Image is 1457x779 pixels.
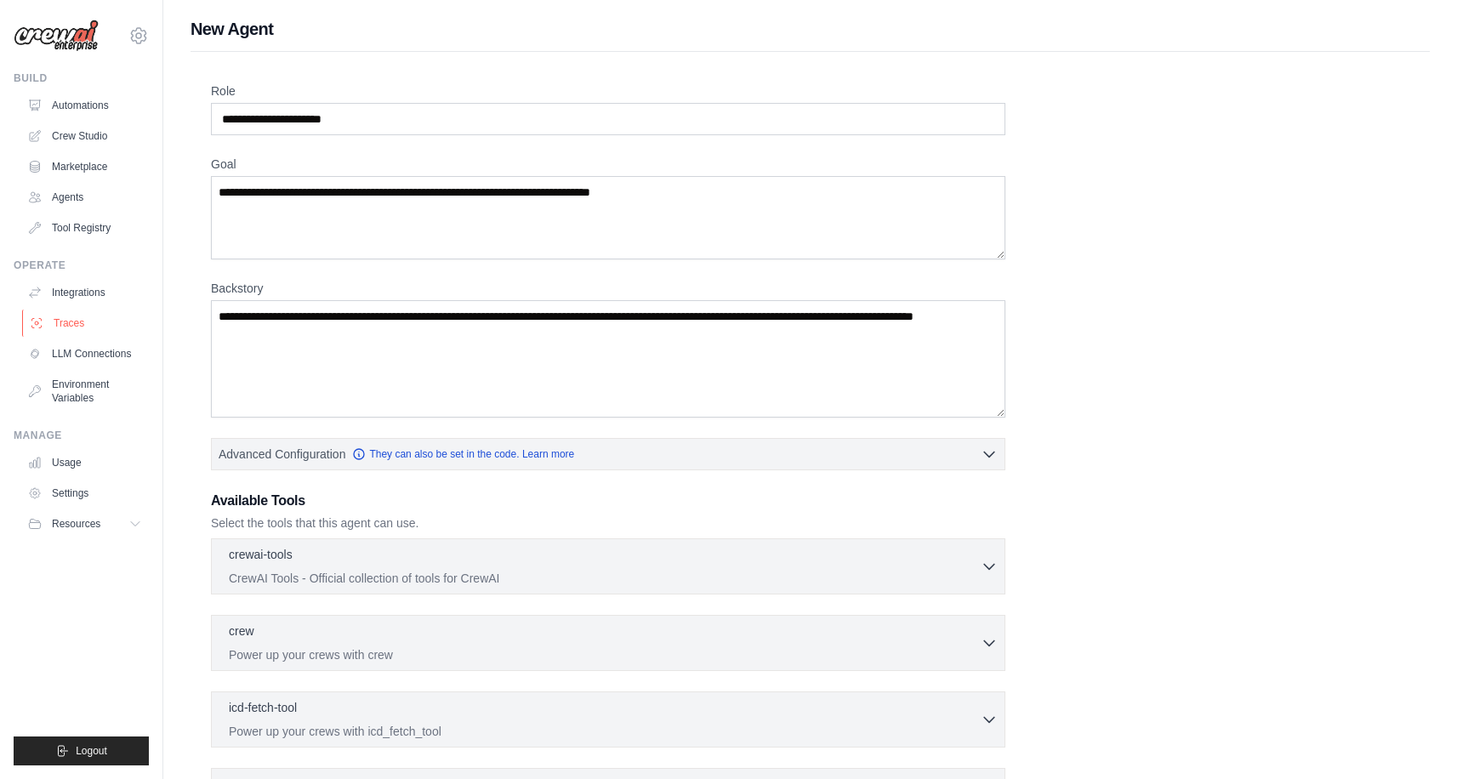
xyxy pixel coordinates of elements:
[352,447,574,461] a: They can also be set in the code. Learn more
[14,736,149,765] button: Logout
[20,153,149,180] a: Marketplace
[229,646,981,663] p: Power up your crews with crew
[211,280,1005,297] label: Backstory
[20,279,149,306] a: Integrations
[219,699,998,740] button: icd-fetch-tool Power up your crews with icd_fetch_tool
[191,17,1430,41] h1: New Agent
[219,623,998,663] button: crew Power up your crews with crew
[52,517,100,531] span: Resources
[22,310,151,337] a: Traces
[211,491,1005,511] h3: Available Tools
[219,446,345,463] span: Advanced Configuration
[20,92,149,119] a: Automations
[229,723,981,740] p: Power up your crews with icd_fetch_tool
[20,480,149,507] a: Settings
[211,515,1005,532] p: Select the tools that this agent can use.
[229,546,293,563] p: crewai-tools
[20,340,149,367] a: LLM Connections
[229,570,981,587] p: CrewAI Tools - Official collection of tools for CrewAI
[20,510,149,537] button: Resources
[219,546,998,587] button: crewai-tools CrewAI Tools - Official collection of tools for CrewAI
[14,259,149,272] div: Operate
[14,429,149,442] div: Manage
[211,82,1005,100] label: Role
[14,71,149,85] div: Build
[20,184,149,211] a: Agents
[20,122,149,150] a: Crew Studio
[20,214,149,242] a: Tool Registry
[20,449,149,476] a: Usage
[14,20,99,52] img: Logo
[229,623,254,640] p: crew
[212,439,1005,469] button: Advanced Configuration They can also be set in the code. Learn more
[76,744,107,758] span: Logout
[211,156,1005,173] label: Goal
[229,699,297,716] p: icd-fetch-tool
[20,371,149,412] a: Environment Variables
